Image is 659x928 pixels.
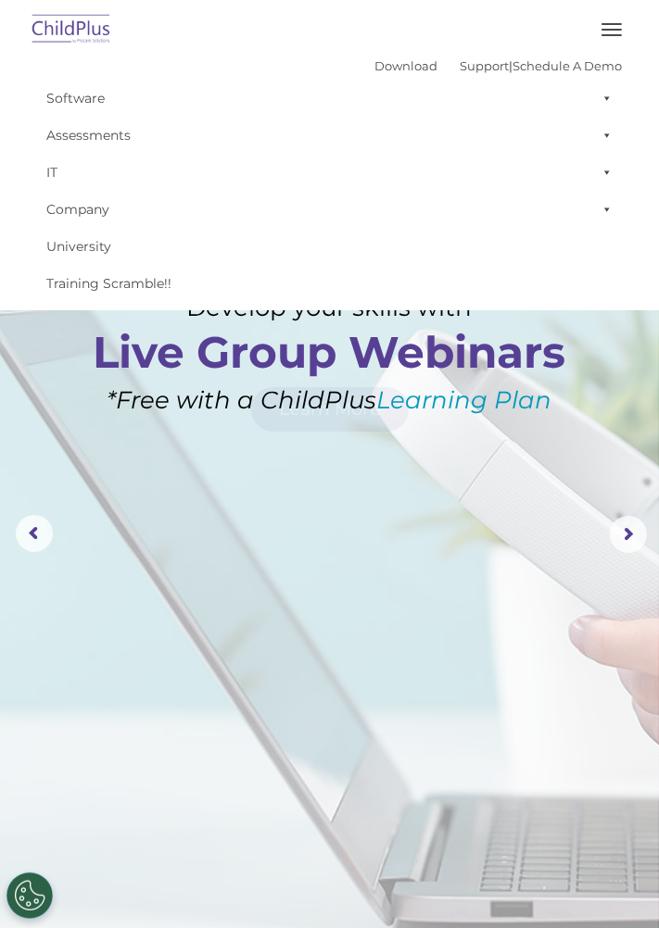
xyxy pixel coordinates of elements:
[90,294,567,321] rs-layer: Develop your skills with
[28,8,115,52] img: ChildPlus by Procare Solutions
[513,58,622,73] a: Schedule A Demo
[37,80,622,117] a: Software
[374,58,622,73] font: |
[37,191,622,228] a: Company
[374,58,437,73] a: Download
[6,872,53,919] button: Cookies Settings
[37,154,622,191] a: IT
[57,331,602,375] rs-layer: Live Group Webinars
[37,265,622,302] a: Training Scramble!!
[376,385,551,415] a: Learning Plan
[90,386,567,414] rs-layer: *Free with a ChildPlus
[281,198,360,212] span: Phone number
[37,228,622,265] a: University
[251,387,409,432] a: Learn More
[281,122,337,136] span: Last name
[37,117,622,154] a: Assessments
[460,58,509,73] a: Support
